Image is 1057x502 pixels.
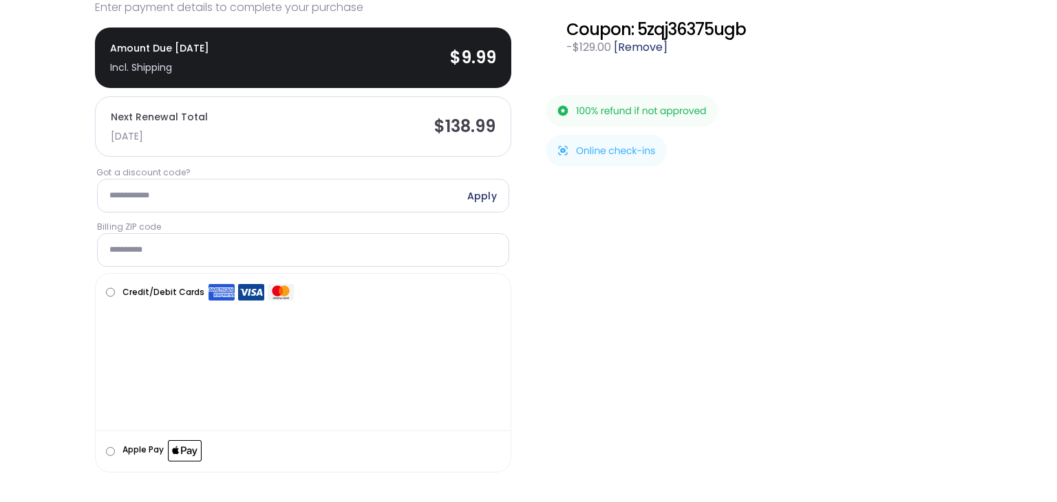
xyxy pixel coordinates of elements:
[209,283,235,301] img: Amex
[103,298,498,402] iframe: Secure payment input frame
[434,115,445,138] span: $
[122,284,294,301] label: Credit/Debit Cards
[614,39,668,55] a: Remove 5zqj36375ugb coupon
[450,46,461,69] span: $
[110,39,209,77] span: Amount Due [DATE]
[96,166,510,179] label: Got a discount code?
[546,135,667,166] img: Online check-ins
[566,39,941,56] div: -
[111,107,208,146] span: Next Renewal Total
[546,95,718,127] img: 100% refund if not approved
[110,58,209,77] div: Incl. Shipping
[122,441,202,461] label: Apple Pay
[268,283,294,301] img: Mastercard
[168,440,202,461] img: Apple Pay
[111,127,208,146] div: [DATE]
[566,20,941,39] div: Coupon: 5zqj36375ugb
[450,46,496,69] bdi: 9.99
[434,115,495,138] bdi: 138.99
[467,190,497,202] a: Apply
[573,39,579,55] span: $
[97,221,509,233] label: Billing ZIP code
[573,39,611,55] span: 129.00
[238,283,264,301] img: Visa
